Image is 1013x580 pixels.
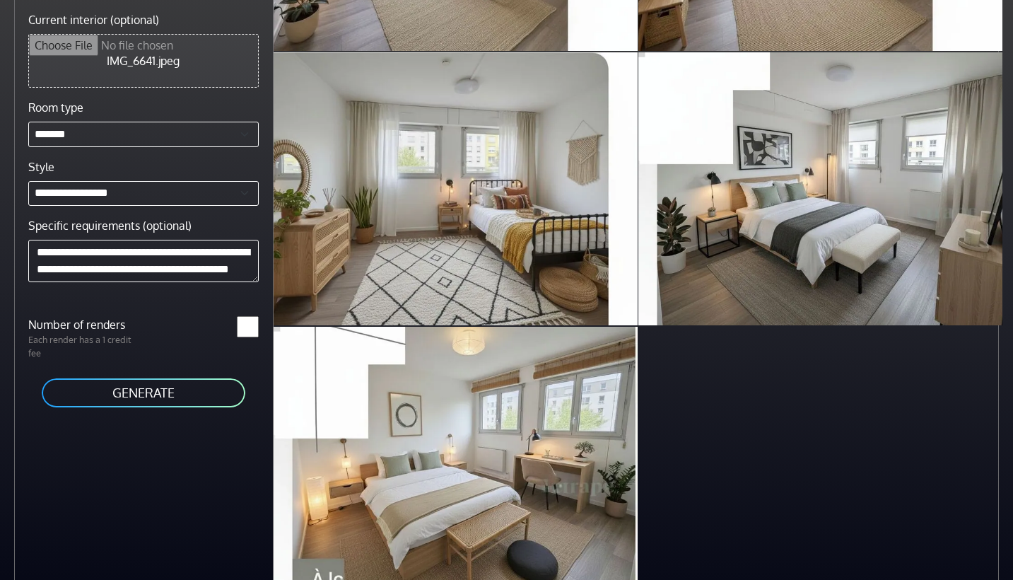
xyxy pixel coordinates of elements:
[40,377,247,409] button: GENERATE
[28,158,54,175] label: Style
[28,99,83,116] label: Room type
[20,333,144,360] p: Each render has a 1 credit fee
[28,11,159,28] label: Current interior (optional)
[28,217,192,234] label: Specific requirements (optional)
[20,316,144,333] label: Number of renders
